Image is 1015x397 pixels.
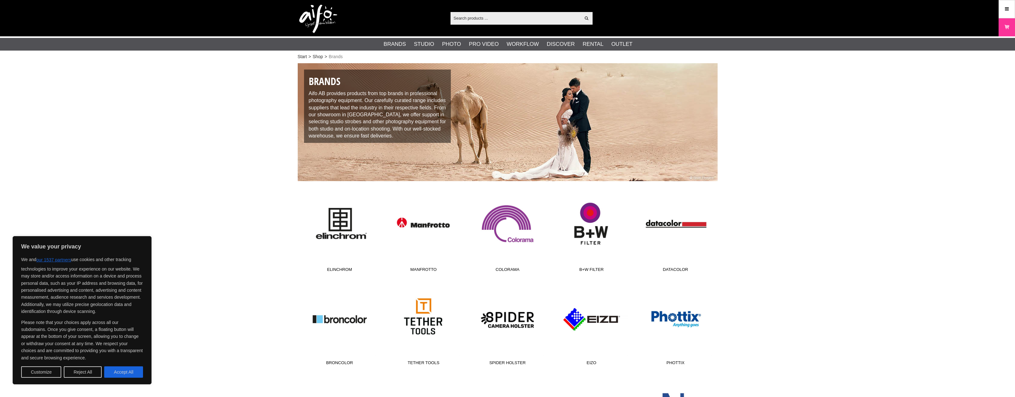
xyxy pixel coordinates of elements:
p: We and use cookies and other tracking technologies to improve your experience on our website. We ... [21,254,143,315]
button: our 1537 partners [36,254,71,266]
p: We value your privacy [21,243,143,250]
div: We value your privacy [13,236,152,384]
button: Customize [21,366,61,378]
button: Reject All [64,366,102,378]
p: Please note that your choices apply across all our subdomains. Once you give consent, a floating ... [21,319,143,361]
button: Accept All [104,366,143,378]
